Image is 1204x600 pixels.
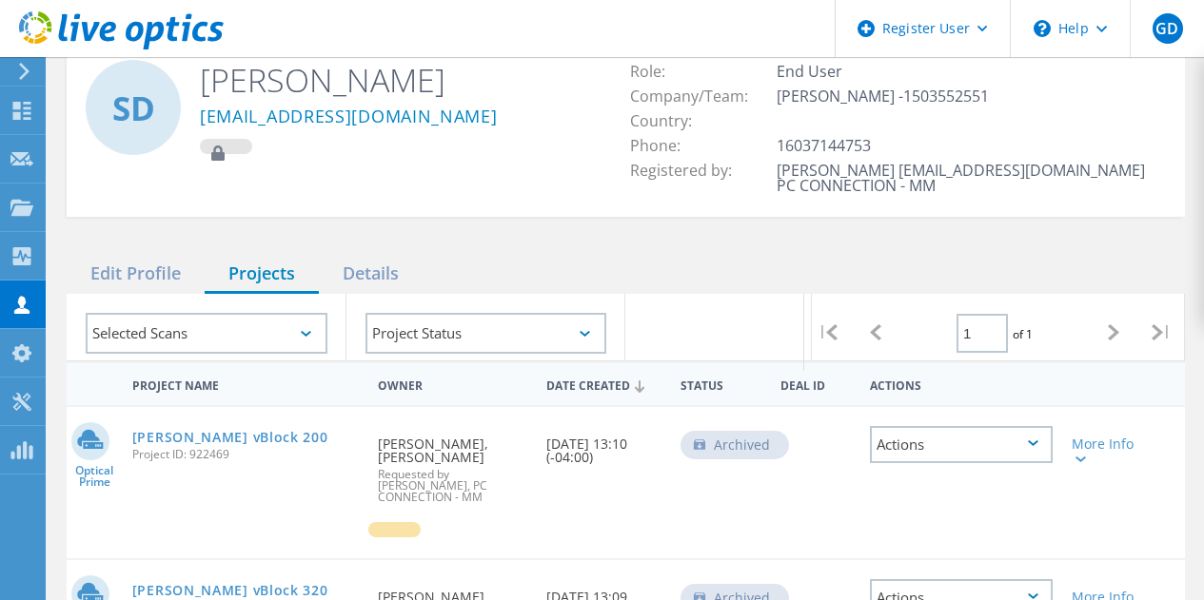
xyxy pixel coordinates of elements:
div: | [804,294,852,371]
div: Project Name [123,366,369,401]
span: [PERSON_NAME] -1503552551 [777,86,1008,106]
div: Selected Scans [86,313,327,354]
div: [DATE] 13:10 (-04:00) [537,407,671,483]
div: Edit Profile [67,255,205,294]
span: Company/Team: [630,86,767,106]
span: Optical Prime [67,465,123,488]
h2: [PERSON_NAME] [200,59,597,101]
div: Archived [681,431,789,459]
span: Phone: [630,135,700,156]
a: [PERSON_NAME] vBlock 320 [132,584,328,597]
span: Project ID: 922469 [132,449,360,460]
div: Project Status [365,313,607,354]
td: End User [772,59,1165,84]
a: Live Optics Dashboard [19,40,224,53]
div: Actions [870,426,1053,463]
span: Registered by: [630,160,751,181]
span: Role: [630,61,684,82]
a: [PERSON_NAME] vBlock 200 [132,431,328,444]
div: More Info [1072,437,1142,464]
div: Deal Id [771,366,860,401]
span: Country: [630,110,711,131]
td: [PERSON_NAME] [EMAIL_ADDRESS][DOMAIN_NAME] PC CONNECTION - MM [772,158,1165,198]
span: GD [1155,21,1178,36]
span: SD [112,91,155,125]
div: Date Created [537,366,671,402]
svg: \n [1034,20,1051,37]
a: [EMAIL_ADDRESS][DOMAIN_NAME] [200,107,498,127]
div: Details [319,255,423,294]
div: [PERSON_NAME], [PERSON_NAME] [368,407,536,522]
span: of 1 [1013,326,1033,342]
div: Owner [368,366,536,401]
div: Status [671,366,772,401]
div: Actions [860,366,1062,401]
td: 16037144753 [772,133,1165,158]
span: Requested by [PERSON_NAME], PC CONNECTION - MM [378,469,526,503]
div: | [1137,294,1185,371]
div: Projects [205,255,319,294]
